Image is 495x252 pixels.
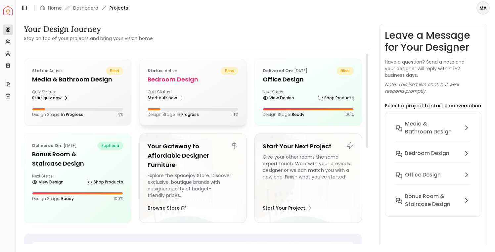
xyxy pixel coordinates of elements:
h5: Start Your Next Project [263,142,354,151]
div: Next Steps: [263,89,354,103]
span: MA [477,2,489,14]
h6: Media & Bathroom Design [405,120,460,136]
p: active [148,67,177,75]
span: euphoria [98,142,123,150]
a: Shop Products [318,93,354,103]
a: Home [48,5,62,11]
button: Bonus Room & Staircase Design [390,190,476,211]
button: MA [476,1,490,15]
a: Your Gateway to Affordable Designer FurnitureExplore the Spacejoy Store. Discover exclusive, bout... [139,133,247,223]
p: Design Stage: [32,112,83,117]
div: Quiz Status: [32,89,75,103]
span: bliss [221,67,238,75]
span: Ready [292,112,304,117]
div: Next Steps: [32,174,123,187]
p: Have a question? Send a note and your designer will reply within 1–2 business days. [385,59,481,78]
p: [DATE] [263,67,307,75]
button: Media & Bathroom Design [390,117,476,147]
div: Quiz Status: [148,89,190,103]
h5: Your Gateway to Affordable Designer Furniture [148,142,239,170]
img: Spacejoy Logo [3,6,13,15]
a: Start quiz now [148,93,184,103]
h5: Media & Bathroom Design [32,75,123,84]
button: Office Design [390,168,476,190]
h3: Leave a Message for Your Designer [385,29,481,53]
a: Start Your Next ProjectGive your other rooms the same expert touch. Work with your previous desig... [254,133,362,223]
span: Ready [61,196,74,201]
h6: Office Design [405,171,441,179]
h3: Your Design Journey [24,24,153,34]
a: Shop Products [87,177,123,187]
span: bliss [106,67,123,75]
p: Design Stage: [263,112,304,117]
button: Browse Store [148,201,186,215]
a: Start quiz now [32,93,68,103]
a: Spacejoy [3,6,13,15]
p: Design Stage: [148,112,199,117]
p: Note: This isn’t live chat, but we’ll respond promptly. [385,81,481,94]
b: Delivered on: [32,143,63,148]
b: Status: [148,68,164,74]
a: View Design [263,93,294,103]
p: 14 % [116,112,123,117]
p: 14 % [231,112,238,117]
span: In Progress [177,112,199,117]
p: Design Stage: [32,196,74,201]
button: Bedroom Design [390,147,476,168]
button: Start Your Project [263,201,312,215]
b: Delivered on: [263,68,293,74]
p: active [32,67,62,75]
b: Status: [32,68,48,74]
h5: Bedroom Design [148,75,239,84]
h6: Bedroom Design [405,149,449,157]
a: View Design [32,177,64,187]
div: Give your other rooms the same expert touch. Work with your previous designer or we can match you... [263,154,354,199]
h6: Bonus Room & Staircase Design [405,192,460,208]
h5: Bonus Room & Staircase Design [32,150,123,168]
div: Explore the Spacejoy Store. Discover exclusive, boutique brands with designer quality at budget-f... [148,172,239,199]
p: [DATE] [32,142,77,150]
small: Stay on top of your projects and bring your vision home [24,35,153,42]
span: Projects [110,5,128,11]
nav: breadcrumb [40,5,128,11]
p: 100 % [113,196,123,201]
h5: Office Design [263,75,354,84]
p: 100 % [344,112,354,117]
a: Dashboard [73,5,98,11]
p: Select a project to start a conversation [385,102,481,109]
span: In Progress [61,112,83,117]
span: bliss [337,67,354,75]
